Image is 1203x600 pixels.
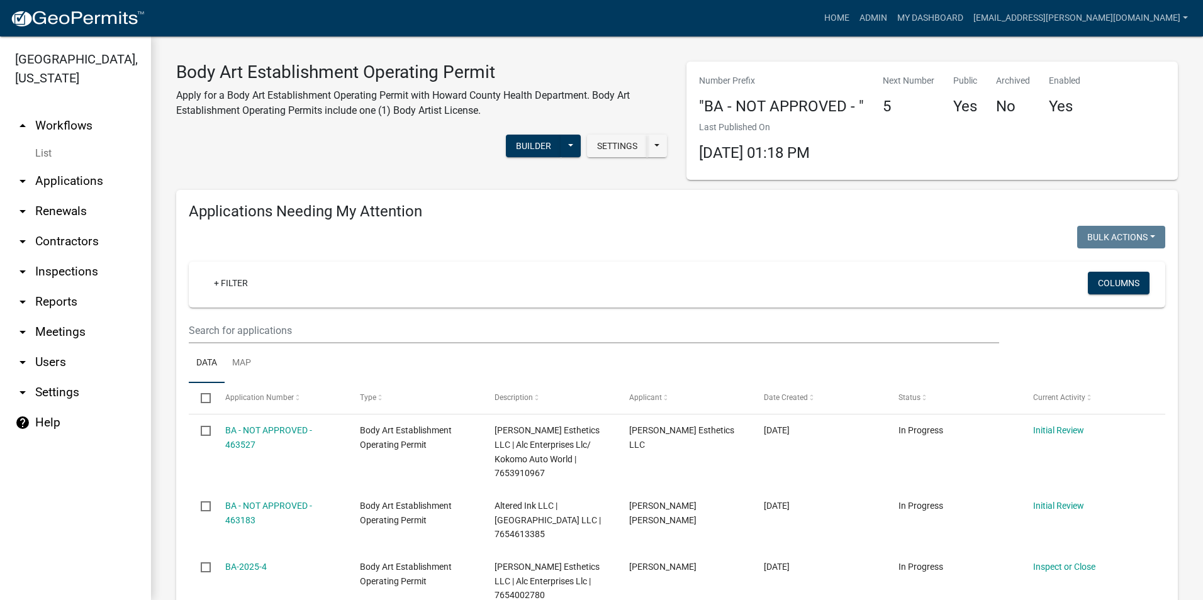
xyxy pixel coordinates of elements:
[15,325,30,340] i: arrow_drop_down
[15,264,30,279] i: arrow_drop_down
[1021,383,1156,413] datatable-header-cell: Current Activity
[225,343,259,384] a: Map
[495,425,600,478] span: Jacqueline Scott Esthetics LLC | Alc Enterprises Llc/ Kokomo Auto World | 7653910967
[1088,272,1150,294] button: Columns
[1033,425,1084,435] a: Initial Review
[176,62,668,83] h3: Body Art Establishment Operating Permit
[892,6,968,30] a: My Dashboard
[213,383,347,413] datatable-header-cell: Application Number
[699,97,864,116] h4: "BA - NOT APPROVED - "
[1049,97,1080,116] h4: Yes
[189,343,225,384] a: Data
[189,203,1165,221] h4: Applications Needing My Attention
[495,393,533,402] span: Description
[360,425,452,450] span: Body Art Establishment Operating Permit
[189,318,999,343] input: Search for applications
[819,6,854,30] a: Home
[764,425,790,435] span: 08/13/2025
[1033,393,1085,402] span: Current Activity
[15,234,30,249] i: arrow_drop_down
[15,118,30,133] i: arrow_drop_up
[953,97,977,116] h4: Yes
[225,501,312,525] a: BA - NOT APPROVED - 463183
[15,355,30,370] i: arrow_drop_down
[699,144,810,162] span: [DATE] 01:18 PM
[629,501,697,525] span: Matthew Thomas Johnson
[225,562,267,572] a: BA-2025-4
[15,415,30,430] i: help
[506,135,561,157] button: Builder
[360,562,452,586] span: Body Art Establishment Operating Permit
[898,393,920,402] span: Status
[699,74,864,87] p: Number Prefix
[15,174,30,189] i: arrow_drop_down
[887,383,1021,413] datatable-header-cell: Status
[996,74,1030,87] p: Archived
[15,385,30,400] i: arrow_drop_down
[587,135,647,157] button: Settings
[764,393,808,402] span: Date Created
[495,501,601,540] span: Altered Ink LLC | Center Road Plaza LLC | 7654613385
[629,562,697,572] span: Stephanie Gingerich
[898,501,943,511] span: In Progress
[483,383,617,413] datatable-header-cell: Description
[15,294,30,309] i: arrow_drop_down
[225,425,312,450] a: BA - NOT APPROVED - 463527
[898,562,943,572] span: In Progress
[360,393,376,402] span: Type
[1033,501,1084,511] a: Initial Review
[883,74,934,87] p: Next Number
[1033,562,1095,572] a: Inspect or Close
[854,6,892,30] a: Admin
[15,204,30,219] i: arrow_drop_down
[968,6,1193,30] a: [EMAIL_ADDRESS][PERSON_NAME][DOMAIN_NAME]
[764,562,790,572] span: 08/13/2025
[883,97,934,116] h4: 5
[752,383,887,413] datatable-header-cell: Date Created
[204,272,258,294] a: + Filter
[699,121,810,134] p: Last Published On
[898,425,943,435] span: In Progress
[764,501,790,511] span: 08/13/2025
[629,425,734,450] span: Jacqueline Scott Esthetics LLC
[953,74,977,87] p: Public
[347,383,482,413] datatable-header-cell: Type
[1077,226,1165,248] button: Bulk Actions
[360,501,452,525] span: Body Art Establishment Operating Permit
[617,383,752,413] datatable-header-cell: Applicant
[996,97,1030,116] h4: No
[629,393,662,402] span: Applicant
[189,383,213,413] datatable-header-cell: Select
[1049,74,1080,87] p: Enabled
[225,393,294,402] span: Application Number
[176,88,668,118] p: Apply for a Body Art Establishment Operating Permit with Howard County Health Department. Body Ar...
